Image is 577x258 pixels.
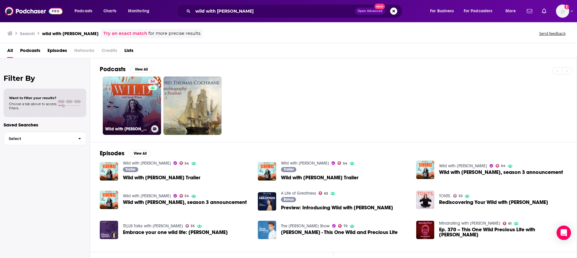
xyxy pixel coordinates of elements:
a: PodcastsView All [100,65,152,73]
span: Bonus [284,198,294,201]
a: Ep. 370 – This One Wild Precious Life with Sarah Wilson [439,227,567,237]
a: 54Wild with [PERSON_NAME] [103,77,161,135]
span: Preview: Introducing Wild with [PERSON_NAME] [281,205,393,210]
a: Charts [99,6,120,16]
img: Sarah Wilson - This One Wild and Precious Life [258,221,276,239]
svg: Add a profile image [564,5,569,9]
button: Show profile menu [556,5,569,18]
span: 32 [459,195,463,197]
a: Embrace your one wild life: Sarah Wilson [123,230,228,235]
a: The Jesse Chappus Show [281,223,330,229]
span: All [7,46,13,58]
button: View All [130,66,152,73]
span: Trailer [125,168,136,171]
a: Wild with Sarah Wilson Trailer [258,162,276,181]
button: open menu [501,6,523,16]
a: EpisodesView All [100,150,151,157]
span: Ep. 370 – This One Wild Precious Life with [PERSON_NAME] [439,227,567,237]
a: 54 [148,79,157,84]
span: Networks [74,46,94,58]
img: Preview: Introducing Wild with Sarah Wilson [258,192,276,211]
button: open menu [460,6,501,16]
a: 54 [179,194,189,198]
button: open menu [426,6,461,16]
span: Charts [103,7,116,15]
div: Search podcasts, credits, & more... [182,4,408,18]
button: Send feedback [537,31,567,36]
img: Embrace your one wild life: Sarah Wilson [100,221,118,239]
img: Podchaser - Follow, Share and Rate Podcasts [5,5,63,17]
span: Choose a tab above to access filters. [9,102,56,110]
button: Open AdvancedNew [355,8,385,15]
span: Podcasts [75,7,92,15]
img: Wild with Sarah Wilson Trailer [100,162,118,181]
span: 61 [508,222,511,225]
h2: Podcasts [100,65,126,73]
p: Saved Searches [4,122,86,128]
a: 54 [337,161,347,165]
a: 54 [496,164,505,168]
a: Mindrolling with Raghu Markus [439,221,500,226]
span: Wild with [PERSON_NAME] Trailer [281,175,359,180]
a: Episodes [47,46,67,58]
a: Preview: Introducing Wild with Sarah Wilson [281,205,393,210]
a: 35 [185,224,195,228]
h3: Wild with [PERSON_NAME] [105,126,149,132]
button: open menu [124,6,157,16]
img: Rediscovering Your Wild with Sarah Wilson [416,191,435,209]
span: Rediscovering Your Wild with [PERSON_NAME] [439,200,548,205]
a: Podcasts [20,46,40,58]
span: For Business [430,7,454,15]
span: 54 [343,162,347,165]
a: Rediscovering Your Wild with Sarah Wilson [439,200,548,205]
a: Wild with Sarah Wilson, season 3 announcement [100,191,118,209]
span: More [505,7,516,15]
span: for more precise results [148,30,200,37]
input: Search podcasts, credits, & more... [193,6,355,16]
a: Wild with Sarah Wilson Trailer [123,175,200,180]
a: TONTS. [439,193,451,199]
a: Show notifications dropdown [539,6,549,16]
a: Wild with Sarah Wilson [439,163,487,168]
a: Wild with Sarah Wilson Trailer [281,175,359,180]
span: Monitoring [128,7,149,15]
a: Wild with Sarah Wilson, season 3 announcement [416,161,435,179]
button: View All [129,150,151,157]
span: Select [4,137,73,141]
span: Open Advanced [358,10,383,13]
div: Open Intercom Messenger [557,226,571,240]
span: Credits [102,46,117,58]
img: Ep. 370 – This One Wild Precious Life with Sarah Wilson [416,221,435,239]
span: Wild with [PERSON_NAME], season 3 announcement [123,200,247,205]
span: 72 [343,225,347,227]
h2: Filter By [4,74,86,83]
a: 63 [319,191,328,195]
a: 61 [503,222,511,225]
a: A Life of Greatness [281,191,316,196]
span: 54 [185,195,189,197]
button: open menu [70,6,100,16]
span: 54 [185,162,189,165]
a: TELUS Talks with Tamara Taggart [123,223,183,229]
span: 35 [191,225,195,227]
span: [PERSON_NAME] - This One Wild and Precious Life [281,230,398,235]
a: 72 [338,224,347,228]
span: Want to filter your results? [9,96,56,100]
a: 32 [453,194,463,198]
span: Wild with [PERSON_NAME], season 3 announcement [439,170,563,175]
a: Wild with Sarah Wilson [123,161,171,166]
a: Wild with Sarah Wilson, season 3 announcement [439,170,563,175]
span: 54 [501,165,505,167]
a: Try an exact match [103,30,147,37]
a: Sarah Wilson - This One Wild and Precious Life [281,230,398,235]
span: Wild with [PERSON_NAME] Trailer [123,175,200,180]
span: Lists [124,46,133,58]
span: Embrace your one wild life: [PERSON_NAME] [123,230,228,235]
